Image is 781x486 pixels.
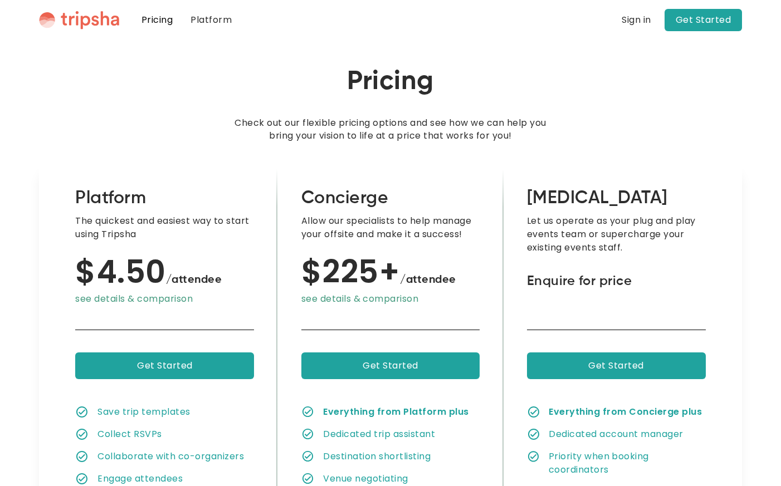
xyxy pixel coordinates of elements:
[97,405,190,419] div: Save trip templates
[665,9,742,31] a: Get Started
[39,11,119,30] img: Tripsha Logo
[97,428,162,441] div: Collect RSVPs
[527,352,706,379] a: Get Started
[549,405,702,418] strong: Everything from Concierge plus
[622,16,651,24] div: Sign in
[166,274,222,286] span: /attendee
[527,187,706,210] h2: [MEDICAL_DATA]
[549,428,683,441] div: Dedicated account manager
[75,187,254,210] h2: Platform
[347,66,433,98] h1: Pricing
[301,214,480,241] div: Allow our specialists to help manage your offsite and make it a success!
[75,272,254,288] div: $4.50
[75,352,254,379] a: Get Started
[323,472,408,485] div: Venue negotiating
[527,272,706,291] div: Enquire for price
[301,272,480,288] div: $225+
[231,116,550,143] p: Check out our flexible pricing options and see how we can help you bring your vision to life at a...
[301,352,480,379] a: Get Started
[323,428,435,441] div: Dedicated trip assistant
[527,214,706,254] div: Let us operate as your plug and play events team or supercharge your existing events staff.
[301,292,480,306] div: see details & comparison
[549,450,706,477] div: Priority when booking coordinators
[323,450,431,463] div: Destination shortlisting
[400,274,456,286] span: /attendee
[301,187,480,210] h2: Concierge
[97,450,244,463] div: Collaborate with co-organizers
[622,13,651,27] a: Sign in
[75,214,254,241] div: The quickest and easiest way to start using Tripsha
[75,272,254,306] a: $4.50/attendeesee details & comparison
[75,292,254,306] div: see details & comparison
[97,472,183,485] div: Engage attendees
[301,272,480,306] a: $225+/attendeesee details & comparison
[323,405,468,418] strong: Everything from Platform plus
